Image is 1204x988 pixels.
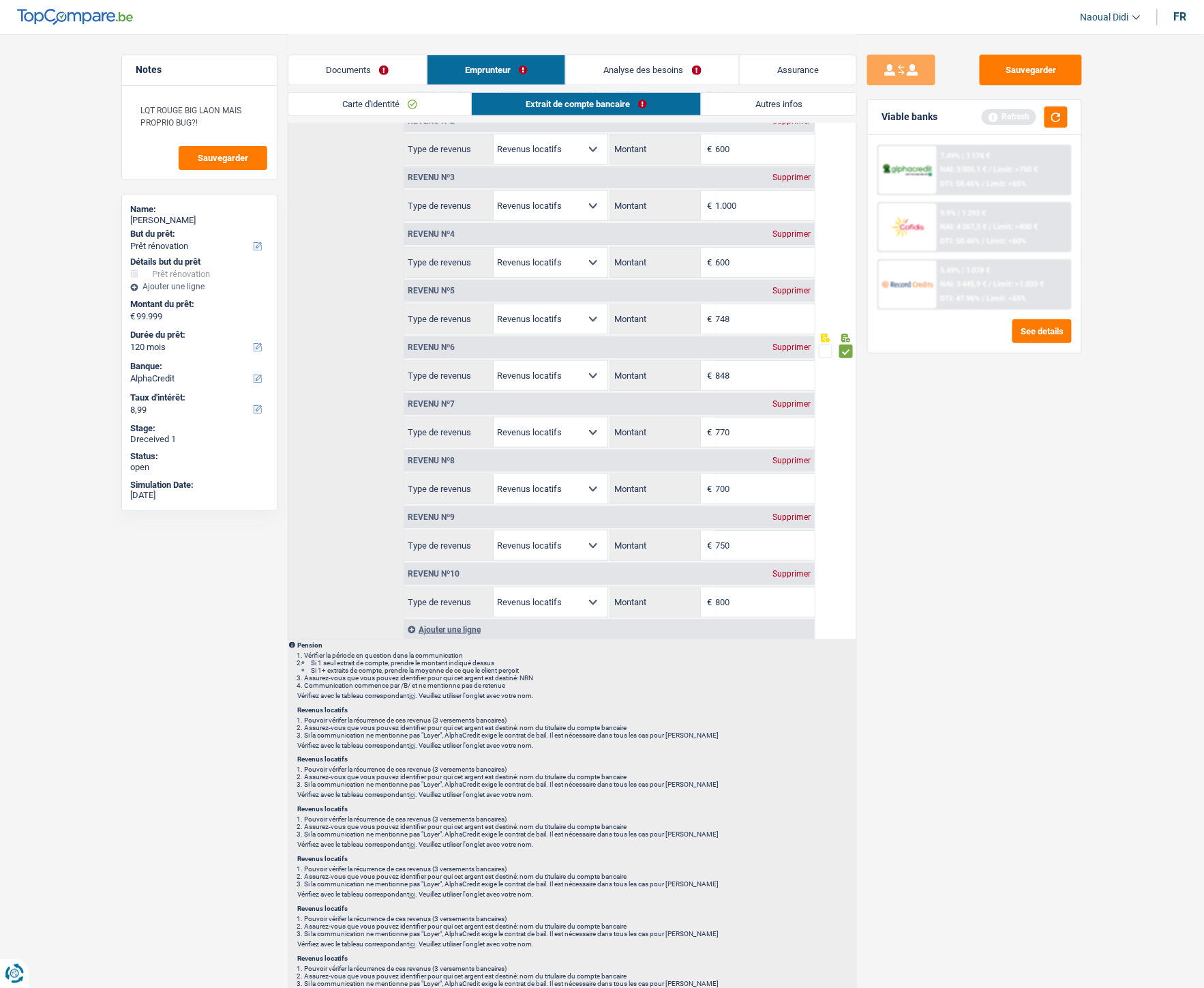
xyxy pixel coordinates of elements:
[304,873,856,881] li: Assurez-vous que vous pouvez identifier pour qui cet argent est destiné: nom du titulaire du comp...
[130,361,266,372] label: Banque:
[611,418,700,447] label: Montant
[941,151,991,160] div: 7.49% | 1 174 €
[304,916,856,923] li: Pouvoir vérifer la récurrence de ces revenus (3 versements bancaires)
[982,109,1036,124] div: Refresh
[179,146,267,170] button: Sauvegarder
[770,456,815,465] div: Supprimer
[701,587,716,617] span: €
[409,941,415,948] a: ici
[130,490,269,501] div: [DATE]
[304,831,856,839] li: Si la communication ne mentionne pas "Loyer", AlphaCredit exige le contrat de bail. Il est nécess...
[409,692,415,699] a: ici
[611,191,700,220] label: Montant
[1081,12,1129,23] span: Naoual Didi
[130,229,266,239] label: But du prêt:
[566,55,739,85] a: Analyse des besoins
[297,955,856,963] p: Revenus locatifs
[297,756,856,764] p: Revenus locatifs
[304,724,856,731] li: Assurez-vous que vous pouvez identifier pour qui cet argent est destiné: nom du titulaire du comp...
[882,272,933,297] img: Record Credits
[770,570,815,578] div: Supprimer
[941,237,980,246] span: DTI: 50.46%
[701,248,716,277] span: €
[297,742,856,749] p: Vérifiez avec le tableau correspondant . Veuillez utiliser l'onglet avec votre nom.
[311,659,856,667] li: Si 1 seul extrait de compte, prendre le montant indiqué dessus
[611,134,700,164] label: Montant
[982,294,985,303] span: /
[404,361,494,390] label: Type de revenus
[882,162,933,178] img: AlphaCredit
[409,742,415,749] a: ici
[130,423,269,434] div: Stage:
[304,980,856,988] li: Si la communication ne mentionne pas "Loyer", AlphaCredit exige le contrat de bail. Il est nécess...
[404,230,458,238] div: Revenu nº4
[941,165,987,174] span: NAI: 3 005,1 €
[989,222,992,231] span: /
[404,304,494,334] label: Type de revenus
[941,179,980,188] span: DTI: 58.45%
[882,214,933,239] img: Cofidis
[297,856,856,863] p: Revenus locatifs
[611,531,700,560] label: Montant
[611,304,700,334] label: Montant
[297,692,856,699] p: Vérifiez avec le tableau correspondant . Veuillez utiliser l'onglet avec votre nom.
[404,474,494,504] label: Type de revenus
[304,923,856,931] li: Assurez-vous que vous pouvez identifier pour qui cet argent est destiné: nom du titulaire du comp...
[404,620,815,639] div: Ajouter une ligne
[404,513,458,521] div: Revenu nº9
[1174,10,1187,23] div: fr
[304,931,856,938] li: Si la communication ne mentionne pas "Loyer", AlphaCredit exige le contrat de bail. Il est nécess...
[304,973,856,980] li: Assurez-vous que vous pouvez identifier pour qui cet argent est destiné: nom du titulaire du comp...
[404,456,458,465] div: Revenu nº8
[987,237,1027,246] span: Limit: <60%
[740,55,857,85] a: Assurance
[611,587,700,617] label: Montant
[404,531,494,560] label: Type de revenus
[304,881,856,888] li: Si la communication ne mentionne pas "Loyer", AlphaCredit exige le contrat de bail. Il est nécess...
[304,652,856,659] li: Vérifier la période en question dans la communication
[982,237,985,246] span: /
[980,55,1082,85] button: Sauvegarder
[130,434,269,445] div: Dreceived 1
[130,299,266,310] label: Montant du prêt:
[130,480,269,491] div: Simulation Date:
[130,215,269,226] div: [PERSON_NAME]
[304,965,856,973] li: Pouvoir vérifer la récurrence de ces revenus (3 versements bancaires)
[701,361,716,390] span: €
[770,400,815,408] div: Supprimer
[130,451,269,462] div: Status:
[611,248,700,277] label: Montant
[989,165,992,174] span: /
[987,179,1027,188] span: Limit: <65%
[701,134,716,164] span: €
[297,806,856,813] p: Revenus locatifs
[404,418,494,447] label: Type de revenus
[304,816,856,824] li: Pouvoir vérifer la récurrence de ces revenus (3 versements bancaires)
[409,791,415,799] a: ici
[130,462,269,473] div: open
[982,179,985,188] span: /
[404,587,494,617] label: Type de revenus
[130,311,135,322] span: €
[994,222,1038,231] span: Limit: >800 €
[770,173,815,181] div: Supprimer
[409,891,415,899] a: ici
[1012,319,1072,343] button: See details
[701,531,716,560] span: €
[770,343,815,351] div: Supprimer
[304,774,856,781] li: Assurez-vous que vous pouvez identifier pour qui cet argent est destiné: nom du titulaire du comp...
[311,667,856,674] li: Si 1+ extraits de compte, prendre la moyenne de ce que le client perçoit
[941,294,980,303] span: DTI: 47.96%
[304,731,856,739] li: Si la communication ne mentionne pas "Loyer", AlphaCredit exige le contrat de bail. Il est nécess...
[304,674,856,682] li: Assurez-vous que vous pouvez identifier pour qui cet argent est destiné: NRN
[304,866,856,873] li: Pouvoir vérifer la récurrence de ces revenus (3 versements bancaires)
[770,287,815,295] div: Supprimer
[404,287,458,295] div: Revenu nº5
[404,248,494,277] label: Type de revenus
[427,55,566,85] a: Emprunteur
[297,891,856,899] p: Vérifiez avec le tableau correspondant . Veuillez utiliser l'onglet avec votre nom.
[404,570,463,578] div: Revenu nº10
[404,343,458,351] div: Revenu nº6
[994,165,1038,174] span: Limit: >750 €
[404,400,458,408] div: Revenu nº7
